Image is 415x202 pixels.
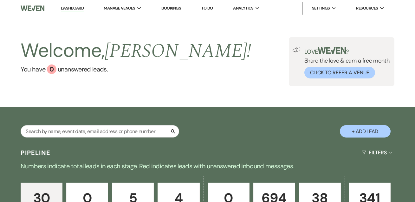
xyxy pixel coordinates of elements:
h2: Welcome, [21,37,251,64]
button: Click to Refer a Venue [304,67,375,78]
p: Love ? [304,47,391,55]
img: Weven Logo [21,2,44,15]
a: Dashboard [61,5,84,11]
a: You have 0 unanswered leads. [21,64,251,74]
button: + Add Lead [340,125,391,138]
img: loud-speaker-illustration.svg [293,47,301,52]
span: Resources [356,5,378,11]
span: [PERSON_NAME] ! [105,37,251,66]
h3: Pipeline [21,148,50,157]
div: 0 [47,64,56,74]
a: Bookings [161,5,181,11]
img: weven-logo-green.svg [318,47,346,54]
span: Analytics [233,5,253,11]
button: Filters [360,144,394,161]
a: To Do [201,5,213,11]
span: Settings [312,5,330,11]
div: Share the love & earn a free month. [301,47,391,78]
input: Search by name, event date, email address or phone number [21,125,179,138]
span: Manage Venues [104,5,135,11]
